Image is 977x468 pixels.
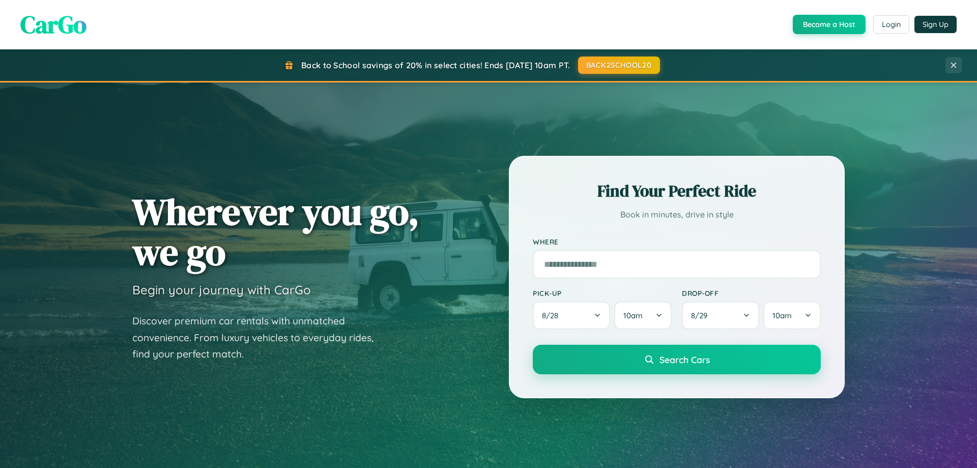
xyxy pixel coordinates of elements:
h2: Find Your Perfect Ride [533,180,821,202]
span: 10am [772,311,792,320]
span: 8 / 29 [691,311,712,320]
label: Drop-off [682,289,821,297]
h3: Begin your journey with CarGo [132,282,311,297]
button: Become a Host [793,15,866,34]
p: Discover premium car rentals with unmatched convenience. From luxury vehicles to everyday rides, ... [132,313,387,363]
span: CarGo [20,8,87,41]
span: Search Cars [659,354,710,365]
button: Login [873,15,909,34]
button: Sign Up [914,16,957,33]
button: Search Cars [533,345,821,374]
span: Back to School savings of 20% in select cities! Ends [DATE] 10am PT. [301,60,570,70]
span: 8 / 28 [542,311,563,320]
button: 10am [614,301,672,329]
h1: Wherever you go, we go [132,191,419,272]
label: Where [533,237,821,246]
p: Book in minutes, drive in style [533,207,821,222]
button: 8/28 [533,301,610,329]
span: 10am [623,311,643,320]
button: 8/29 [682,301,759,329]
button: 10am [763,301,821,329]
button: BACK2SCHOOL20 [578,57,660,74]
label: Pick-up [533,289,672,297]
